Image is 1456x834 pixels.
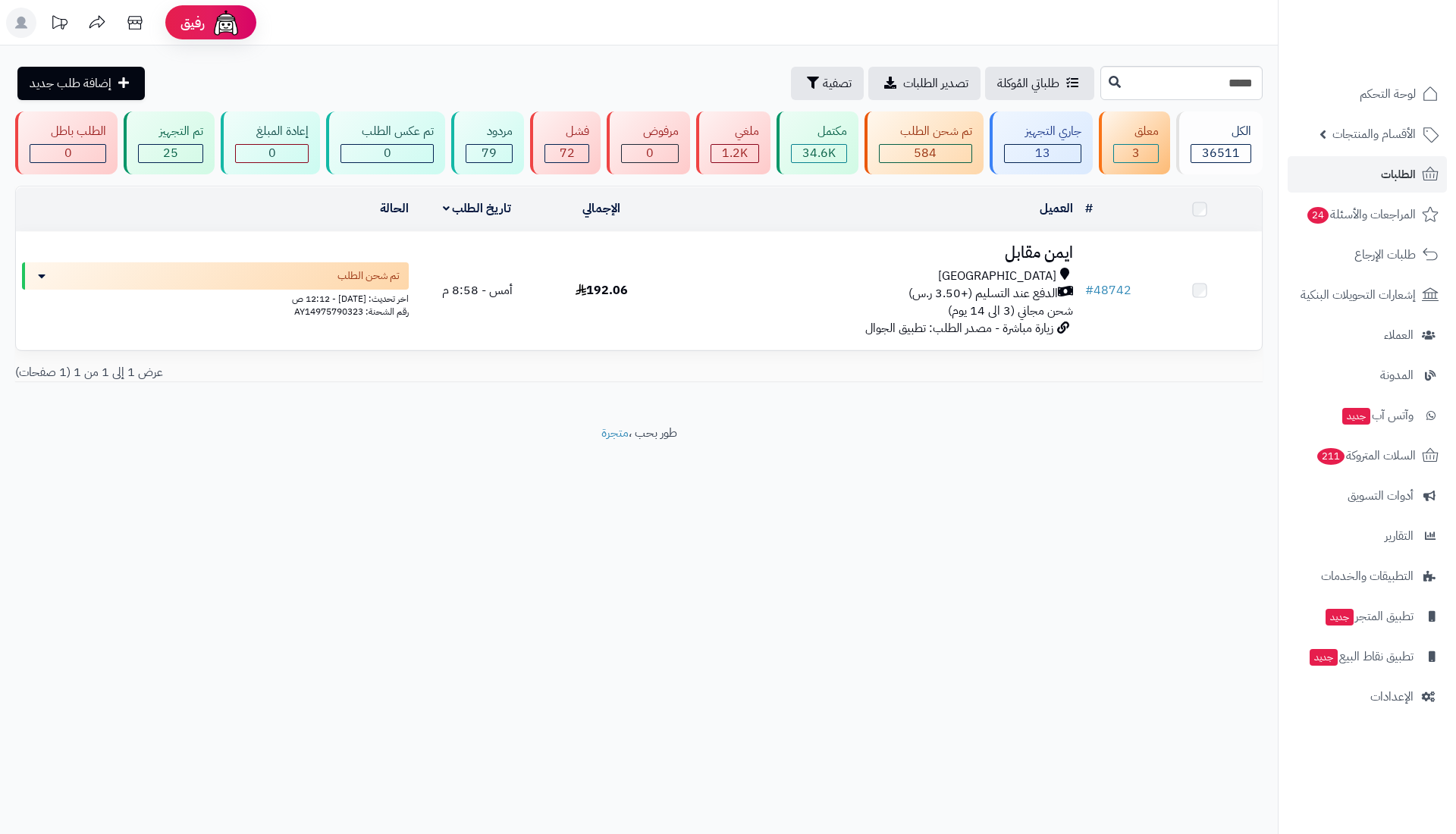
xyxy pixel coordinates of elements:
span: وآتس آب [1341,405,1414,426]
div: 584 [880,145,971,162]
span: تم شحن الطلب [337,268,400,284]
a: لوحة التحكم [1288,76,1447,112]
div: تم التجهيز [138,123,203,140]
a: تطبيق المتجرجديد [1288,598,1447,635]
div: تم شحن الطلب [879,123,972,140]
a: وآتس آبجديد [1288,397,1447,434]
a: تحديثات المنصة [40,8,78,42]
div: 34569 [792,145,846,162]
span: تطبيق المتجر [1324,606,1414,627]
div: ملغي [711,123,759,140]
span: زيارة مباشرة - مصدر الطلب: تطبيق الجوال [865,319,1053,337]
span: طلبات الإرجاع [1354,244,1416,265]
div: 0 [30,145,105,162]
div: الكل [1191,123,1251,140]
a: تم شحن الطلب 584 [861,111,987,174]
span: 36511 [1202,144,1240,162]
a: الكل36511 [1173,111,1266,174]
a: مردود 79 [448,111,527,174]
div: 1166 [711,145,758,162]
div: عرض 1 إلى 1 من 1 (1 صفحات) [4,364,639,381]
span: 0 [64,144,72,162]
span: الإعدادات [1370,686,1414,707]
span: المدونة [1380,365,1414,386]
span: 72 [560,144,575,162]
a: التقارير [1288,518,1447,554]
a: الطلبات [1288,156,1447,193]
div: 0 [622,145,677,162]
a: إشعارات التحويلات البنكية [1288,277,1447,313]
a: تطبيق نقاط البيعجديد [1288,638,1447,675]
h3: ايمن مقابل [670,244,1073,262]
span: أدوات التسويق [1348,485,1414,506]
a: تصدير الطلبات [868,67,981,100]
a: العملاء [1288,317,1447,353]
a: الحالة [380,199,409,218]
a: متجرة [601,424,629,442]
div: تم عكس الطلب [340,123,434,140]
span: رقم الشحنة: AY14975790323 [294,305,409,318]
div: جاري التجهيز [1004,123,1081,140]
div: مرفوض [621,123,678,140]
a: #48742 [1085,281,1131,299]
span: تصفية [823,74,852,92]
span: أمس - 8:58 م [442,281,513,299]
div: فشل [544,123,589,140]
a: تاريخ الطلب [443,199,512,218]
span: لوحة التحكم [1360,83,1416,105]
a: المراجعات والأسئلة24 [1288,196,1447,233]
span: 0 [268,144,276,162]
span: الطلبات [1381,164,1416,185]
div: 3 [1114,145,1158,162]
a: الإجمالي [582,199,620,218]
div: 25 [139,145,202,162]
span: 34.6K [802,144,836,162]
span: [GEOGRAPHIC_DATA] [938,268,1056,285]
a: مكتمل 34.6K [773,111,861,174]
a: طلبات الإرجاع [1288,237,1447,273]
span: 25 [163,144,178,162]
span: 211 [1316,447,1345,465]
a: مرفوض 0 [604,111,692,174]
span: المراجعات والأسئلة [1306,204,1416,225]
div: 0 [341,145,433,162]
div: مردود [466,123,513,140]
div: معلق [1113,123,1159,140]
span: الأقسام والمنتجات [1332,124,1416,145]
a: الطلب باطل 0 [12,111,121,174]
button: تصفية [791,67,864,100]
span: الدفع عند التسليم (+3.50 ر.س) [908,285,1058,303]
a: طلباتي المُوكلة [985,67,1094,100]
span: 3 [1132,144,1140,162]
span: تصدير الطلبات [903,74,968,92]
span: السلات المتروكة [1316,445,1416,466]
img: logo-2.png [1353,27,1442,59]
div: مكتمل [791,123,847,140]
span: 192.06 [576,281,628,299]
div: 72 [545,145,588,162]
span: إشعارات التحويلات البنكية [1301,284,1416,306]
div: 79 [466,145,512,162]
a: التطبيقات والخدمات [1288,558,1447,594]
span: 13 [1035,144,1050,162]
div: إعادة المبلغ [235,123,309,140]
span: 584 [914,144,937,162]
a: ملغي 1.2K [693,111,773,174]
div: الطلب باطل [30,123,106,140]
a: فشل 72 [527,111,604,174]
div: 13 [1005,145,1081,162]
a: العميل [1040,199,1073,218]
span: # [1085,281,1094,299]
a: إعادة المبلغ 0 [218,111,323,174]
div: اخر تحديث: [DATE] - 12:12 ص [22,290,409,306]
span: 79 [482,144,497,162]
span: 0 [646,144,654,162]
a: السلات المتروكة211 [1288,437,1447,474]
span: 24 [1307,206,1329,224]
span: التقارير [1385,525,1414,547]
a: # [1085,199,1093,218]
span: 0 [384,144,391,162]
span: تطبيق نقاط البيع [1308,646,1414,667]
span: شحن مجاني (3 الى 14 يوم) [948,302,1073,320]
span: إضافة طلب جديد [30,74,111,92]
